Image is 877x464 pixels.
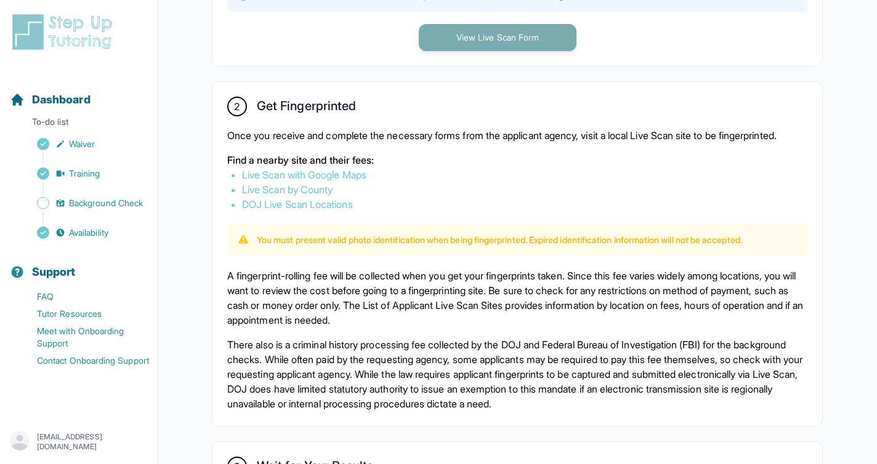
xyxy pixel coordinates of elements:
button: Support [5,244,152,286]
p: Find a nearby site and their fees: [227,153,807,167]
span: Availability [69,226,108,239]
a: Training [10,165,157,182]
span: 2 [234,99,240,114]
a: Live Scan by County [242,183,333,196]
span: Waiver [69,138,95,150]
p: You must present valid photo identification when being fingerprinted. Expired identification info... [257,234,742,246]
a: Dashboard [10,91,91,108]
a: FAQ [10,288,157,305]
h2: Get Fingerprinted [257,98,356,118]
a: Tutor Resources [10,305,157,322]
button: [EMAIL_ADDRESS][DOMAIN_NAME] [10,431,147,453]
a: View Live Scan Form [419,31,576,43]
a: Contact Onboarding Support [10,352,157,369]
span: Support [32,263,76,281]
span: Background Check [69,197,143,209]
p: A fingerprint-rolling fee will be collected when you get your fingerprints taken. Since this fee ... [227,268,807,327]
span: Dashboard [32,91,91,108]
p: There also is a criminal history processing fee collected by the DOJ and Federal Bureau of Invest... [227,337,807,411]
p: To-do list [5,116,152,133]
a: Background Check [10,194,157,212]
a: DOJ Live Scan Locations [242,198,353,210]
button: Dashboard [5,71,152,113]
p: [EMAIL_ADDRESS][DOMAIN_NAME] [37,432,147,452]
span: Training [69,167,100,180]
a: Live Scan with Google Maps [242,169,366,181]
a: Meet with Onboarding Support [10,322,157,352]
img: logo [10,12,119,52]
a: Availability [10,224,157,241]
button: View Live Scan Form [419,24,576,51]
p: Once you receive and complete the necessary forms from the applicant agency, visit a local Live S... [227,128,807,143]
a: Waiver [10,135,157,153]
